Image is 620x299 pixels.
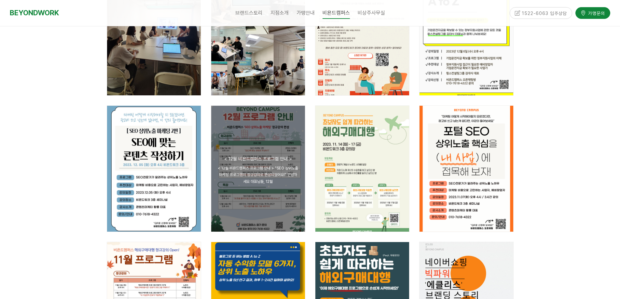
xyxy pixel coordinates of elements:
a: 비욘드캠퍼스 [319,5,354,21]
a: 브랜드스토리 [231,5,267,21]
a: 비상주사무실 [354,5,389,21]
a: 가맹안내 [293,5,319,21]
div: < 12월 비욘드캠퍼스 프로그램 안내 > [218,156,298,162]
span: 가맹안내 [296,10,315,16]
a: 지점소개 [267,5,293,21]
a: < 12월 비욘드캠퍼스 프로그램 안내 > < 12월 비욘드캠퍼스 프로그램 안내 > "SEO 상위노출 마케팅 프로그램이 정규강의로 편성되었어요!" 안녕하세요 대표님들, 12월 [211,106,305,232]
span: 브랜드스토리 [235,10,263,16]
span: 가맹문의 [586,10,605,16]
span: 지점소개 [270,10,289,16]
span: < 12월 비욘드캠퍼스 프로그램 안내 > "SEO 상위노출 마케팅 프로그램이 정규강의로 편성되었어요!" 안녕하세요 대표님들, 12월 [218,166,298,184]
a: BEYONDWORK [10,7,59,19]
a: 가맹문의 [575,7,610,19]
span: 비욘드캠퍼스 [323,7,350,19]
span: 비상주사무실 [358,10,385,16]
